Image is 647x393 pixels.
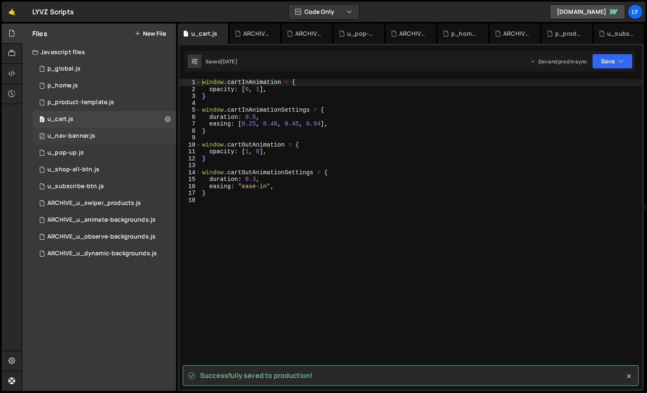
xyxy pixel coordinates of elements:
div: Javascript files [22,44,176,60]
div: Dev and prod in sync [530,58,587,65]
div: 15335/40350.js [32,161,176,178]
div: u_cart.js [47,115,73,123]
a: LY [628,4,643,19]
div: p_global.js [47,65,81,73]
div: u_nav-banner.js [47,132,95,140]
div: 5 [179,107,201,114]
div: u_pop-up.js [47,149,84,157]
div: 15 [179,176,201,183]
div: 9 [179,134,201,141]
div: 15335/43559.js [32,212,176,228]
div: 15335/40898.js [32,94,176,111]
a: [DOMAIN_NAME] [550,4,625,19]
div: LYVZ Scripts [32,7,74,17]
div: 15335/40897.js [32,178,176,195]
div: 3 [179,93,201,100]
div: 13 [179,162,201,169]
button: Save [592,54,633,69]
button: Code Only [288,4,359,19]
div: ARCHIVE_u_observe-backgrounds.js [47,233,156,241]
div: ARCHIVE_u_swiper_products.js [503,29,530,38]
div: 4 [179,100,201,107]
div: 8 [179,128,201,135]
div: p_home.js [47,82,78,89]
div: ARCHIVE_u_animate-backgrounds.js [47,216,156,224]
div: 17 [179,190,201,197]
div: ARCHIVE_u_swiper_products.js [47,199,141,207]
div: u_subscribe-btn.js [47,183,104,190]
div: 15335/42137.js [32,77,176,94]
div: u_subscribe-btn.js [607,29,634,38]
div: 7 [179,121,201,128]
div: p_product-template.js [555,29,582,38]
div: 15335/43861.js [32,111,176,128]
span: 0 [39,117,44,123]
div: u_shop-all-btn.js [47,166,99,173]
div: 2 [179,86,201,93]
div: ARCHIVE_u_dynamic-backgrounds.js [399,29,426,38]
div: 15335/43536.js [32,144,176,161]
div: 6 [179,114,201,121]
div: 15335/43647.js [32,228,176,245]
h2: Files [32,29,47,38]
span: Successfully saved to production! [200,371,313,380]
div: 16 [179,183,201,190]
div: 15335/42136.js [32,195,176,212]
div: 15335/40347.js [32,60,176,77]
div: 15335/40384.js [32,128,176,144]
div: u_pop-up.js [347,29,374,38]
button: New File [135,30,166,37]
div: 14 [179,169,201,176]
div: Saved [205,58,237,65]
div: 18 [179,197,201,204]
div: ARCHIVE_u_dynamic-backgrounds.js [47,250,157,257]
div: ARCHIVE_u_animate-backgrounds.js [295,29,322,38]
div: 11 [179,148,201,155]
div: u_cart.js [191,29,217,38]
div: [DATE] [221,58,237,65]
div: 10 [179,141,201,149]
div: 12 [179,155,201,162]
span: 0 [39,134,44,140]
a: 🤙 [2,2,22,22]
div: 1 [179,79,201,86]
div: 15335/43534.js [32,245,176,262]
div: ARCHIVE_u_observe-backgrounds.js [243,29,270,38]
div: p_home.js [451,29,478,38]
div: p_product-template.js [47,99,114,106]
